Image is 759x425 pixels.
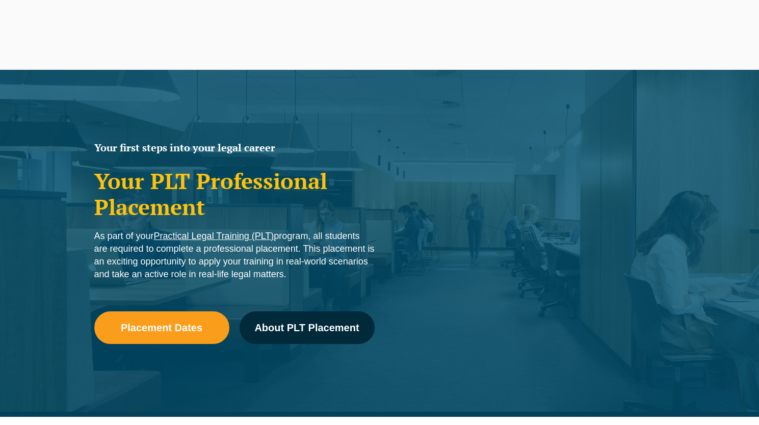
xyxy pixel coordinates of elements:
h2: Your first steps into your legal career [94,143,375,153]
a: Placement Dates [94,311,229,344]
span: About PLT Placement [254,323,359,333]
a: Practical Legal Training (PLT) [154,231,274,241]
a: About PLT Placement [240,311,375,344]
h1: Your PLT Professional Placement [94,168,375,220]
span: Placement Dates [121,323,202,333]
span: As part of your program, all students are required to complete a professional placement. This pla... [94,231,375,279]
